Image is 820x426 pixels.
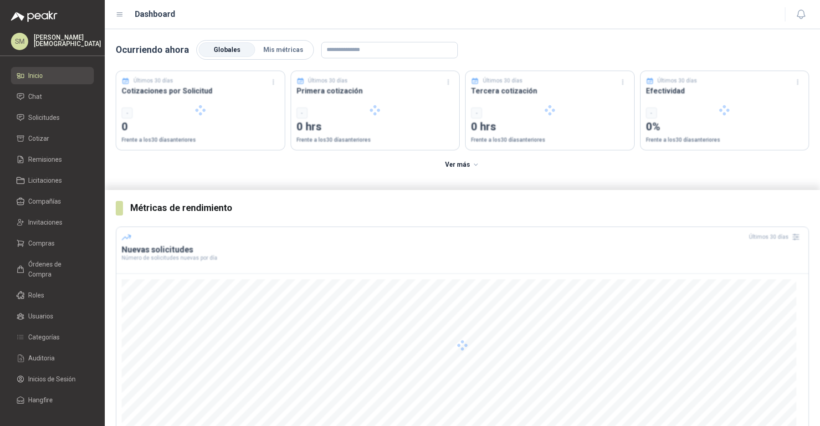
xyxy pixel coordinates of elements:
[11,109,94,126] a: Solicitudes
[11,172,94,189] a: Licitaciones
[28,374,76,384] span: Inicios de Sesión
[214,46,241,53] span: Globales
[28,133,49,144] span: Cotizar
[11,214,94,231] a: Invitaciones
[11,349,94,367] a: Auditoria
[28,196,61,206] span: Compañías
[28,353,55,363] span: Auditoria
[28,71,43,81] span: Inicio
[28,290,44,300] span: Roles
[11,235,94,252] a: Compras
[263,46,303,53] span: Mis métricas
[34,34,101,47] p: [PERSON_NAME] [DEMOGRAPHIC_DATA]
[11,67,94,84] a: Inicio
[11,391,94,409] a: Hangfire
[28,217,62,227] span: Invitaciones
[440,156,485,174] button: Ver más
[28,311,53,321] span: Usuarios
[28,238,55,248] span: Compras
[28,113,60,123] span: Solicitudes
[11,151,94,168] a: Remisiones
[116,43,189,57] p: Ocurriendo ahora
[28,259,85,279] span: Órdenes de Compra
[11,370,94,388] a: Inicios de Sesión
[11,33,28,50] div: SM
[11,287,94,304] a: Roles
[11,130,94,147] a: Cotizar
[11,88,94,105] a: Chat
[130,201,809,215] h3: Métricas de rendimiento
[11,11,57,22] img: Logo peakr
[28,395,53,405] span: Hangfire
[11,193,94,210] a: Compañías
[28,175,62,185] span: Licitaciones
[11,328,94,346] a: Categorías
[28,92,42,102] span: Chat
[11,256,94,283] a: Órdenes de Compra
[28,332,60,342] span: Categorías
[135,8,175,21] h1: Dashboard
[28,154,62,164] span: Remisiones
[11,308,94,325] a: Usuarios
